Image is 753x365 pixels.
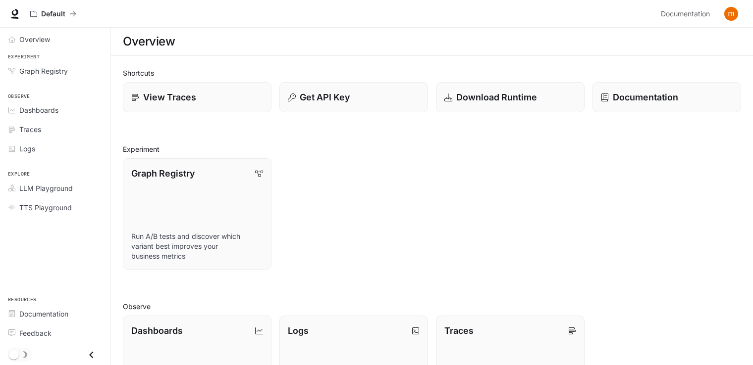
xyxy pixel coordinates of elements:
p: Run A/B tests and discover which variant best improves your business metrics [131,231,263,261]
p: Get API Key [300,91,350,104]
h2: Shortcuts [123,68,741,78]
a: TTS Playground [4,199,107,216]
a: View Traces [123,82,271,112]
span: Dark mode toggle [9,349,19,360]
a: LLM Playground [4,180,107,197]
a: Graph Registry [4,62,107,80]
button: All workspaces [26,4,81,24]
p: Dashboards [131,324,183,337]
span: Documentation [19,309,68,319]
p: Traces [444,324,474,337]
span: LLM Playground [19,183,73,193]
a: Graph RegistryRun A/B tests and discover which variant best improves your business metrics [123,158,271,270]
a: Download Runtime [436,82,585,112]
h2: Observe [123,301,741,312]
a: Feedback [4,324,107,342]
h1: Overview [123,32,175,51]
button: Close drawer [80,345,103,365]
img: User avatar [724,7,738,21]
p: Documentation [613,91,678,104]
a: Logs [4,140,107,157]
button: User avatar [721,4,741,24]
p: Download Runtime [456,91,537,104]
p: Default [41,10,65,18]
span: TTS Playground [19,202,72,213]
span: Overview [19,34,50,45]
a: Documentation [592,82,741,112]
a: Traces [4,121,107,138]
h2: Experiment [123,144,741,154]
a: Overview [4,31,107,48]
a: Dashboards [4,101,107,119]
button: Get API Key [279,82,428,112]
a: Documentation [657,4,717,24]
span: Documentation [661,8,710,20]
span: Dashboards [19,105,58,115]
p: View Traces [143,91,196,104]
a: Documentation [4,305,107,322]
span: Logs [19,143,35,154]
span: Graph Registry [19,66,68,76]
span: Traces [19,124,41,135]
span: Feedback [19,328,52,338]
p: Logs [288,324,309,337]
p: Graph Registry [131,167,195,180]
